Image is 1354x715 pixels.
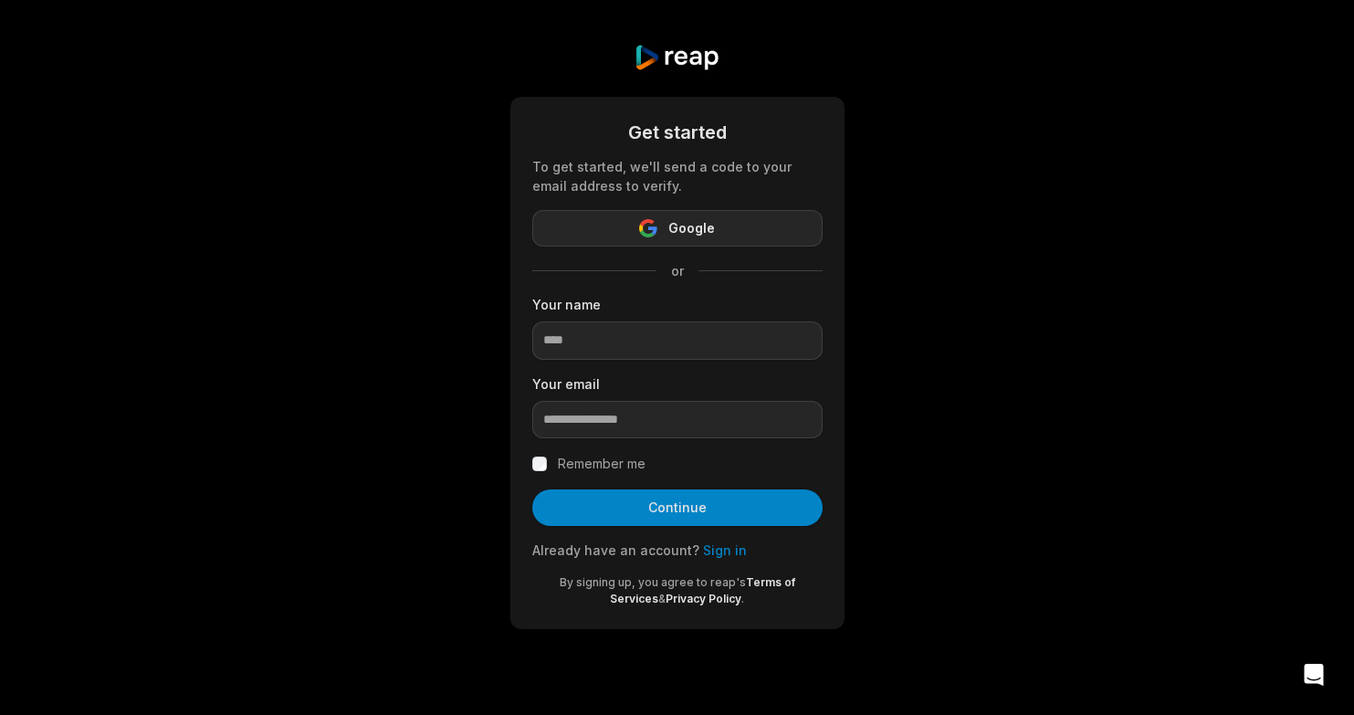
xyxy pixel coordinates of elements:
[668,217,715,239] span: Google
[658,592,666,605] span: &
[666,592,741,605] a: Privacy Policy
[741,592,744,605] span: .
[532,542,699,558] span: Already have an account?
[656,261,698,280] span: or
[532,119,823,146] div: Get started
[1292,653,1336,697] div: Open Intercom Messenger
[634,44,720,71] img: reap
[558,453,646,475] label: Remember me
[532,295,823,314] label: Your name
[532,489,823,526] button: Continue
[610,575,795,605] a: Terms of Services
[532,210,823,247] button: Google
[532,374,823,394] label: Your email
[560,575,746,589] span: By signing up, you agree to reap's
[532,157,823,195] div: To get started, we'll send a code to your email address to verify.
[703,542,747,558] a: Sign in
